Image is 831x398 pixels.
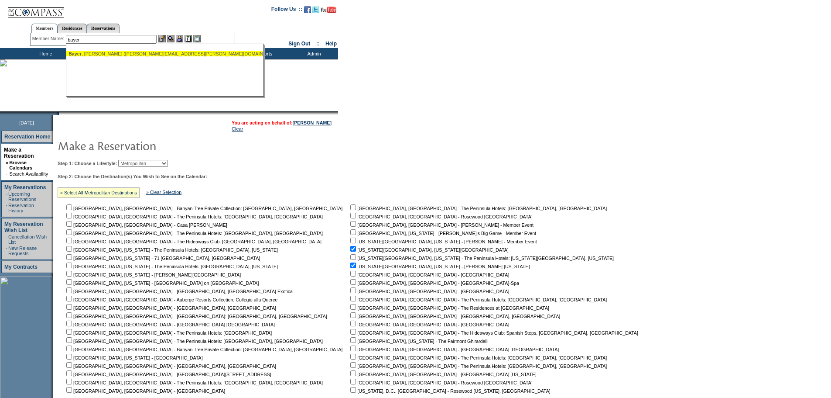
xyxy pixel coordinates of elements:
[20,48,70,59] td: Home
[232,120,332,125] span: You are acting on behalf of:
[349,231,536,236] nobr: [GEOGRAPHIC_DATA], [US_STATE] - [PERSON_NAME]'s Big Game - Member Event
[56,111,59,115] img: promoShadowLeftCorner.gif
[349,247,509,253] nobr: [US_STATE][GEOGRAPHIC_DATA], [US_STATE][GEOGRAPHIC_DATA]
[6,171,8,177] td: ·
[288,48,338,59] td: Admin
[9,171,48,177] a: Search Availability
[185,35,192,42] img: Reservations
[65,272,241,277] nobr: [GEOGRAPHIC_DATA], [US_STATE] - [PERSON_NAME][GEOGRAPHIC_DATA]
[65,231,323,236] nobr: [GEOGRAPHIC_DATA], [GEOGRAPHIC_DATA] - The Peninsula Hotels: [GEOGRAPHIC_DATA], [GEOGRAPHIC_DATA]
[321,9,336,14] a: Subscribe to our YouTube Channel
[349,305,549,311] nobr: [GEOGRAPHIC_DATA], [GEOGRAPHIC_DATA] - The Residences at [GEOGRAPHIC_DATA]
[68,51,260,56] div: , [PERSON_NAME] ([PERSON_NAME][EMAIL_ADDRESS][PERSON_NAME][DOMAIN_NAME])
[304,9,311,14] a: Become our fan on Facebook
[6,160,8,165] b: »
[158,35,166,42] img: b_edit.gif
[349,272,509,277] nobr: [GEOGRAPHIC_DATA], [GEOGRAPHIC_DATA] - [GEOGRAPHIC_DATA]
[349,239,537,244] nobr: [US_STATE][GEOGRAPHIC_DATA], [US_STATE] - [PERSON_NAME] - Member Event
[321,7,336,13] img: Subscribe to our YouTube Channel
[349,380,532,385] nobr: [GEOGRAPHIC_DATA], [GEOGRAPHIC_DATA] - Rosewood [GEOGRAPHIC_DATA]
[349,363,607,369] nobr: [GEOGRAPHIC_DATA], [GEOGRAPHIC_DATA] - The Peninsula Hotels: [GEOGRAPHIC_DATA], [GEOGRAPHIC_DATA]
[65,289,293,294] nobr: [GEOGRAPHIC_DATA], [GEOGRAPHIC_DATA] - [GEOGRAPHIC_DATA], [GEOGRAPHIC_DATA] Exotica
[65,380,323,385] nobr: [GEOGRAPHIC_DATA], [GEOGRAPHIC_DATA] - The Peninsula Hotels: [GEOGRAPHIC_DATA], [GEOGRAPHIC_DATA]
[293,120,332,125] a: [PERSON_NAME]
[146,190,181,195] a: » Clear Selection
[349,214,532,219] nobr: [GEOGRAPHIC_DATA], [GEOGRAPHIC_DATA] - Rosewood [GEOGRAPHIC_DATA]
[312,6,319,13] img: Follow us on Twitter
[65,314,327,319] nobr: [GEOGRAPHIC_DATA], [GEOGRAPHIC_DATA] - [GEOGRAPHIC_DATA]: [GEOGRAPHIC_DATA], [GEOGRAPHIC_DATA]
[58,161,117,166] b: Step 1: Choose a Lifestyle:
[6,191,7,202] td: ·
[349,264,530,269] nobr: [US_STATE][GEOGRAPHIC_DATA], [US_STATE] - [PERSON_NAME] [US_STATE]
[4,184,46,190] a: My Reservations
[176,35,183,42] img: Impersonate
[8,246,37,256] a: New Release Requests
[349,222,533,228] nobr: [GEOGRAPHIC_DATA], [GEOGRAPHIC_DATA] - [PERSON_NAME] - Member Event
[232,126,243,132] a: Clear
[59,111,60,115] img: blank.gif
[304,6,311,13] img: Become our fan on Facebook
[65,330,272,336] nobr: [GEOGRAPHIC_DATA], [GEOGRAPHIC_DATA] - The Peninsula Hotels: [GEOGRAPHIC_DATA]
[65,264,278,269] nobr: [GEOGRAPHIC_DATA], [US_STATE] - The Peninsula Hotels: [GEOGRAPHIC_DATA], [US_STATE]
[65,297,277,302] nobr: [GEOGRAPHIC_DATA], [GEOGRAPHIC_DATA] - Auberge Resorts Collection: Collegio alla Querce
[31,24,58,33] a: Members
[9,160,32,170] a: Browse Calendars
[8,234,47,245] a: Cancellation Wish List
[349,388,551,394] nobr: [US_STATE], D.C., [GEOGRAPHIC_DATA] - Rosewood [US_STATE], [GEOGRAPHIC_DATA]
[4,264,38,270] a: My Contracts
[6,246,7,256] td: ·
[65,247,278,253] nobr: [GEOGRAPHIC_DATA], [US_STATE] - The Peninsula Hotels: [GEOGRAPHIC_DATA], [US_STATE]
[68,51,82,56] span: Bayer
[65,222,227,228] nobr: [GEOGRAPHIC_DATA], [GEOGRAPHIC_DATA] - Casa [PERSON_NAME]
[349,289,509,294] nobr: [GEOGRAPHIC_DATA], [GEOGRAPHIC_DATA] - [GEOGRAPHIC_DATA]
[60,190,137,195] a: » Select All Metropolitan Destinations
[349,256,614,261] nobr: [US_STATE][GEOGRAPHIC_DATA], [US_STATE] - The Peninsula Hotels: [US_STATE][GEOGRAPHIC_DATA], [US_...
[65,256,260,261] nobr: [GEOGRAPHIC_DATA], [US_STATE] - 71 [GEOGRAPHIC_DATA], [GEOGRAPHIC_DATA]
[349,206,607,211] nobr: [GEOGRAPHIC_DATA], [GEOGRAPHIC_DATA] - The Peninsula Hotels: [GEOGRAPHIC_DATA], [GEOGRAPHIC_DATA]
[58,137,232,154] img: pgTtlMakeReservation.gif
[316,41,320,47] span: ::
[6,203,7,213] td: ·
[4,147,34,159] a: Make a Reservation
[65,363,276,369] nobr: [GEOGRAPHIC_DATA], [GEOGRAPHIC_DATA] - [GEOGRAPHIC_DATA], [GEOGRAPHIC_DATA]
[65,355,203,360] nobr: [GEOGRAPHIC_DATA], [US_STATE] - [GEOGRAPHIC_DATA]
[4,134,50,140] a: Reservation Home
[65,280,259,286] nobr: [GEOGRAPHIC_DATA], [US_STATE] - [GEOGRAPHIC_DATA] on [GEOGRAPHIC_DATA]
[65,372,271,377] nobr: [GEOGRAPHIC_DATA], [GEOGRAPHIC_DATA] - [GEOGRAPHIC_DATA][STREET_ADDRESS]
[8,203,34,213] a: Reservation History
[349,355,607,360] nobr: [GEOGRAPHIC_DATA], [GEOGRAPHIC_DATA] - The Peninsula Hotels: [GEOGRAPHIC_DATA], [GEOGRAPHIC_DATA]
[65,305,276,311] nobr: [GEOGRAPHIC_DATA], [GEOGRAPHIC_DATA] - [GEOGRAPHIC_DATA], [GEOGRAPHIC_DATA]
[349,280,519,286] nobr: [GEOGRAPHIC_DATA], [GEOGRAPHIC_DATA] - [GEOGRAPHIC_DATA]-Spa
[8,191,36,202] a: Upcoming Reservations
[19,120,34,125] span: [DATE]
[87,24,120,33] a: Reservations
[349,347,559,352] nobr: [GEOGRAPHIC_DATA], [GEOGRAPHIC_DATA] - [GEOGRAPHIC_DATA] [GEOGRAPHIC_DATA]
[65,322,275,327] nobr: [GEOGRAPHIC_DATA], [GEOGRAPHIC_DATA] - [GEOGRAPHIC_DATA] [GEOGRAPHIC_DATA]
[6,234,7,245] td: ·
[65,214,323,219] nobr: [GEOGRAPHIC_DATA], [GEOGRAPHIC_DATA] - The Peninsula Hotels: [GEOGRAPHIC_DATA], [GEOGRAPHIC_DATA]
[65,347,342,352] nobr: [GEOGRAPHIC_DATA], [GEOGRAPHIC_DATA] - Banyan Tree Private Collection: [GEOGRAPHIC_DATA], [GEOGRA...
[288,41,310,47] a: Sign Out
[349,297,607,302] nobr: [GEOGRAPHIC_DATA], [GEOGRAPHIC_DATA] - The Peninsula Hotels: [GEOGRAPHIC_DATA], [GEOGRAPHIC_DATA]
[58,24,87,33] a: Residences
[349,314,560,319] nobr: [GEOGRAPHIC_DATA], [GEOGRAPHIC_DATA] - [GEOGRAPHIC_DATA], [GEOGRAPHIC_DATA]
[32,35,66,42] div: Member Name:
[349,372,537,377] nobr: [GEOGRAPHIC_DATA], [GEOGRAPHIC_DATA] - [GEOGRAPHIC_DATA] [US_STATE]
[312,9,319,14] a: Follow us on Twitter
[65,239,321,244] nobr: [GEOGRAPHIC_DATA], [GEOGRAPHIC_DATA] - The Hideaways Club: [GEOGRAPHIC_DATA], [GEOGRAPHIC_DATA]
[65,206,342,211] nobr: [GEOGRAPHIC_DATA], [GEOGRAPHIC_DATA] - Banyan Tree Private Collection: [GEOGRAPHIC_DATA], [GEOGRA...
[65,339,323,344] nobr: [GEOGRAPHIC_DATA], [GEOGRAPHIC_DATA] - The Peninsula Hotels: [GEOGRAPHIC_DATA], [GEOGRAPHIC_DATA]
[271,5,302,16] td: Follow Us ::
[65,388,225,394] nobr: [GEOGRAPHIC_DATA], [GEOGRAPHIC_DATA] - [GEOGRAPHIC_DATA]
[193,35,201,42] img: b_calculator.gif
[325,41,337,47] a: Help
[58,174,207,179] b: Step 2: Choose the Destination(s) You Wish to See on the Calendar:
[349,330,638,336] nobr: [GEOGRAPHIC_DATA], [GEOGRAPHIC_DATA] - The Hideaways Club: Spanish Steps, [GEOGRAPHIC_DATA], [GEO...
[349,322,509,327] nobr: [GEOGRAPHIC_DATA], [GEOGRAPHIC_DATA] - [GEOGRAPHIC_DATA]
[349,339,488,344] nobr: [GEOGRAPHIC_DATA], [US_STATE] - The Fairmont Ghirardelli
[167,35,174,42] img: View
[4,221,43,233] a: My Reservation Wish List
